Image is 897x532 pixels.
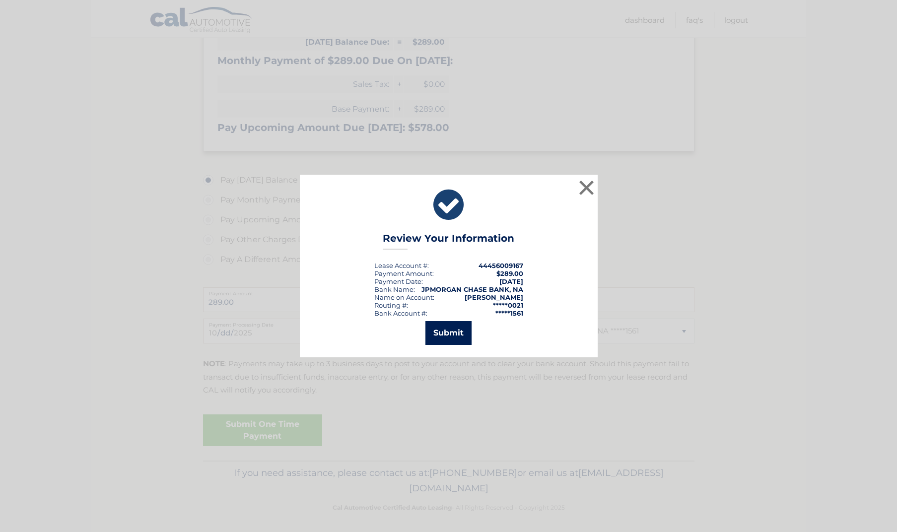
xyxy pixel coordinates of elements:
span: [DATE] [499,277,523,285]
div: Payment Amount: [374,269,434,277]
h3: Review Your Information [383,232,514,250]
div: Routing #: [374,301,408,309]
div: Bank Name: [374,285,415,293]
span: $289.00 [496,269,523,277]
div: Name on Account: [374,293,434,301]
strong: [PERSON_NAME] [465,293,523,301]
span: Payment Date [374,277,421,285]
div: Bank Account #: [374,309,427,317]
div: : [374,277,423,285]
div: Lease Account #: [374,262,429,269]
strong: 44456009167 [479,262,523,269]
button: Submit [425,321,472,345]
strong: JPMORGAN CHASE BANK, NA [421,285,523,293]
button: × [577,178,597,198]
